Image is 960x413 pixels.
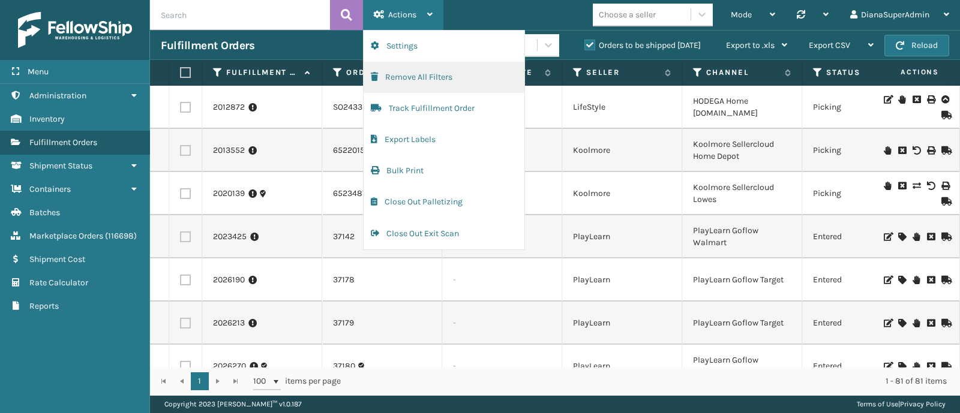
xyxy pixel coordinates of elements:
[941,276,949,284] i: Mark as Shipped
[898,276,905,284] i: Assign Carrier and Warehouse
[333,101,377,113] a: SO2433552
[682,215,802,258] td: PlayLearn Goflow Walmart
[584,40,701,50] label: Orders to be shipped [DATE]
[809,40,850,50] span: Export CSV
[706,67,779,78] label: Channel
[562,302,682,345] td: PlayLearn
[105,231,137,241] span: ( 116698 )
[364,124,524,155] button: Export Labels
[863,62,946,82] span: Actions
[927,233,934,241] i: Cancel Fulfillment Order
[682,172,802,215] td: Koolmore Sellercloud Lowes
[927,276,934,284] i: Cancel Fulfillment Order
[927,182,934,190] i: Void Label
[941,233,949,241] i: Mark as Shipped
[884,233,891,241] i: Edit
[913,319,920,327] i: On Hold
[333,274,355,286] a: 37178
[364,155,524,186] button: Bulk Print
[913,95,920,104] i: Cancel Fulfillment Order
[562,172,682,215] td: Koolmore
[213,188,245,200] a: 2020139
[884,276,891,284] i: Edit
[226,67,299,78] label: Fulfillment Order Id
[927,95,934,104] i: Print BOL
[586,67,659,78] label: Seller
[941,146,949,155] i: Mark as Shipped
[442,345,562,388] td: -
[802,215,922,258] td: Entered
[682,302,802,345] td: PlayLearn Goflow Target
[802,302,922,345] td: Entered
[253,372,341,390] span: items per page
[941,111,949,119] i: Mark as Shipped
[731,10,752,20] span: Mode
[913,362,920,370] i: On Hold
[29,137,97,147] span: Fulfillment Orders
[599,8,656,21] div: Choose a seller
[913,182,920,190] i: Change shipping
[898,95,905,104] i: On Hold
[442,302,562,345] td: -
[29,91,86,101] span: Administration
[442,258,562,302] td: -
[213,101,245,113] a: 2012872
[802,172,922,215] td: Picking
[562,86,682,129] td: LifeStyle
[941,182,949,190] i: Print Label
[826,67,899,78] label: Status
[884,35,949,56] button: Reload
[253,375,271,387] span: 100
[358,375,947,387] div: 1 - 81 of 81 items
[333,231,355,243] a: 37142
[562,129,682,172] td: Koolmore
[913,276,920,284] i: On Hold
[802,86,922,129] td: Picking
[29,278,88,288] span: Rate Calculator
[884,319,891,327] i: Edit
[333,188,367,200] a: 6523487
[364,93,524,124] button: Track Fulfillment Order
[29,254,85,264] span: Shipment Cost
[213,144,245,156] a: 2013552
[29,231,103,241] span: Marketplace Orders
[161,38,254,53] h3: Fulfillment Orders
[213,360,246,372] a: 2026270
[884,95,891,104] i: Edit
[941,362,949,370] i: Mark as Shipped
[898,362,905,370] i: Assign Carrier and Warehouse
[802,345,922,388] td: Entered
[898,319,905,327] i: Assign Carrier and Warehouse
[884,146,891,155] i: On Hold
[913,146,920,155] i: Void BOL
[927,146,934,155] i: Print BOL
[884,182,891,190] i: On Hold
[941,197,949,206] i: Mark as Shipped
[213,231,247,243] a: 2023425
[857,395,946,413] div: |
[364,62,524,93] button: Remove All Filters
[191,372,209,390] a: 1
[884,362,891,370] i: Edit
[364,186,524,218] button: Close Out Palletizing
[29,114,65,124] span: Inventory
[346,67,419,78] label: Order Number
[28,67,49,77] span: Menu
[927,319,934,327] i: Cancel Fulfillment Order
[898,233,905,241] i: Assign Carrier and Warehouse
[29,161,92,171] span: Shipment Status
[857,400,898,408] a: Terms of Use
[364,31,524,62] button: Settings
[802,129,922,172] td: Picking
[682,345,802,388] td: PlayLearn Goflow Walmart
[333,144,365,156] a: 6522015
[29,184,71,194] span: Containers
[213,274,245,286] a: 2026190
[913,233,920,241] i: On Hold
[164,395,302,413] p: Copyright 2023 [PERSON_NAME]™ v 1.0.187
[682,258,802,302] td: PlayLearn Goflow Target
[18,12,132,48] img: logo
[562,258,682,302] td: PlayLearn
[682,86,802,129] td: HODEGA Home [DOMAIN_NAME]
[898,182,905,190] i: Cancel Fulfillment Order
